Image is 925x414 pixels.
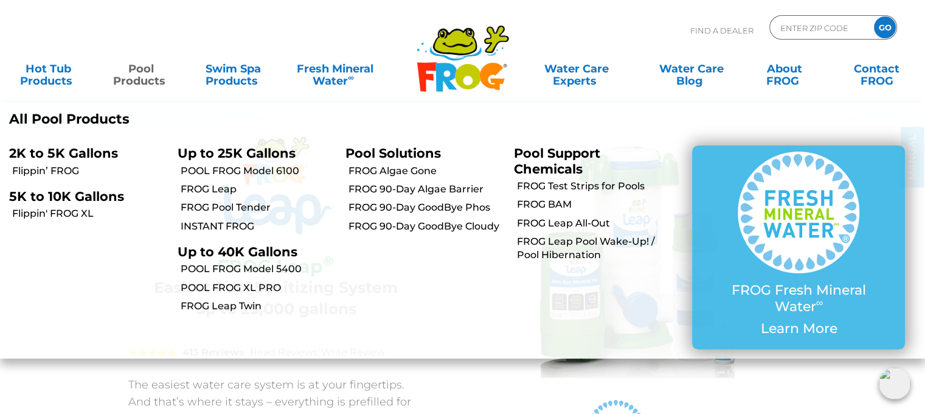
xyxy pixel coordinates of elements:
[181,220,337,233] a: INSTANT FROG
[290,57,380,81] a: Fresh MineralWater∞
[9,189,159,204] p: 5K to 10K Gallons
[12,164,168,178] a: Flippin’ FROG
[9,146,159,161] p: 2K to 5K Gallons
[105,57,176,81] a: PoolProducts
[348,220,505,233] a: FROG 90-Day GoodBye Cloudy
[348,72,354,82] sup: ∞
[517,217,673,230] a: FROG Leap All-Out
[9,111,453,127] a: All Pool Products
[178,244,328,259] p: Up to 40K Gallons
[716,152,881,343] a: FROG Fresh Mineral Water∞ Learn More
[874,16,896,38] input: GO
[345,146,441,161] a: Pool Solutions
[716,282,881,315] p: FROG Fresh Mineral Water
[716,321,881,337] p: Learn More
[178,146,328,161] p: Up to 25K Gallons
[656,57,727,81] a: Water CareBlog
[181,164,337,178] a: POOL FROG Model 6100
[517,235,673,262] a: FROG Leap Pool Wake-Up! / Pool Hibernation
[348,183,505,196] a: FROG 90-Day Algae Barrier
[690,15,754,46] p: Find A Dealer
[181,300,337,313] a: FROG Leap Twin
[517,198,673,211] a: FROG BAM
[518,57,635,81] a: Water CareExperts
[517,180,673,193] a: FROG Test Strips for Pools
[879,368,910,399] img: openIcon
[181,183,337,196] a: FROG Leap
[181,201,337,214] a: FROG Pool Tender
[841,57,913,81] a: ContactFROG
[816,296,823,309] sup: ∞
[12,207,168,220] a: Flippin' FROG XL
[348,201,505,214] a: FROG 90-Day GoodBye Phos
[198,57,269,81] a: Swim SpaProducts
[748,57,820,81] a: AboutFROG
[514,146,664,176] p: Pool Support Chemicals
[348,164,505,178] a: FROG Algae Gone
[181,262,337,276] a: POOL FROG Model 5400
[181,281,337,295] a: POOL FROG XL PRO
[779,19,861,37] input: Zip Code Form
[12,57,84,81] a: Hot TubProducts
